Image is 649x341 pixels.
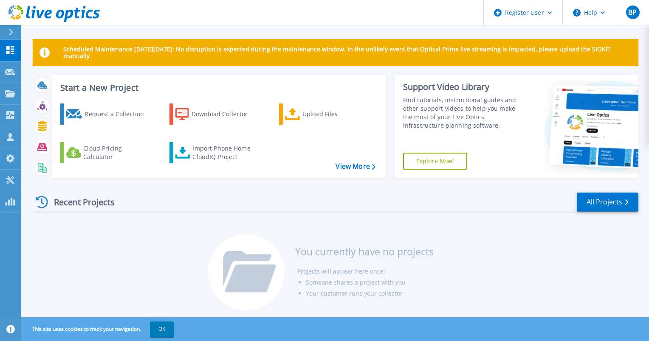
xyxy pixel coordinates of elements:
[302,106,370,123] div: Upload Files
[306,288,434,299] li: Your customer runs your collector
[60,103,155,125] a: Request a Collection
[628,9,637,16] span: BP
[192,144,259,161] div: Import Phone Home CloudIQ Project
[63,46,632,59] p: Scheduled Maintenance [DATE][DATE]: No disruption is expected during the maintenance window. In t...
[85,106,152,123] div: Request a Collection
[403,96,525,130] div: Find tutorials, instructional guides and other support videos to help you make the most of your L...
[297,266,434,277] li: Projects will appear here once:
[295,247,434,256] h3: You currently have no projects
[336,162,375,170] a: View More
[306,277,434,288] li: Someone shares a project with you
[577,193,638,212] a: All Projects
[192,106,260,123] div: Download Collector
[60,142,155,163] a: Cloud Pricing Calculator
[83,144,151,161] div: Cloud Pricing Calculator
[169,103,264,125] a: Download Collector
[279,103,374,125] a: Upload Files
[403,153,468,170] a: Explore Now!
[60,83,375,92] h3: Start a New Project
[403,81,525,92] div: Support Video Library
[23,321,174,337] span: This site uses cookies to track your navigation.
[150,321,174,337] button: OK
[33,192,126,212] div: Recent Projects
